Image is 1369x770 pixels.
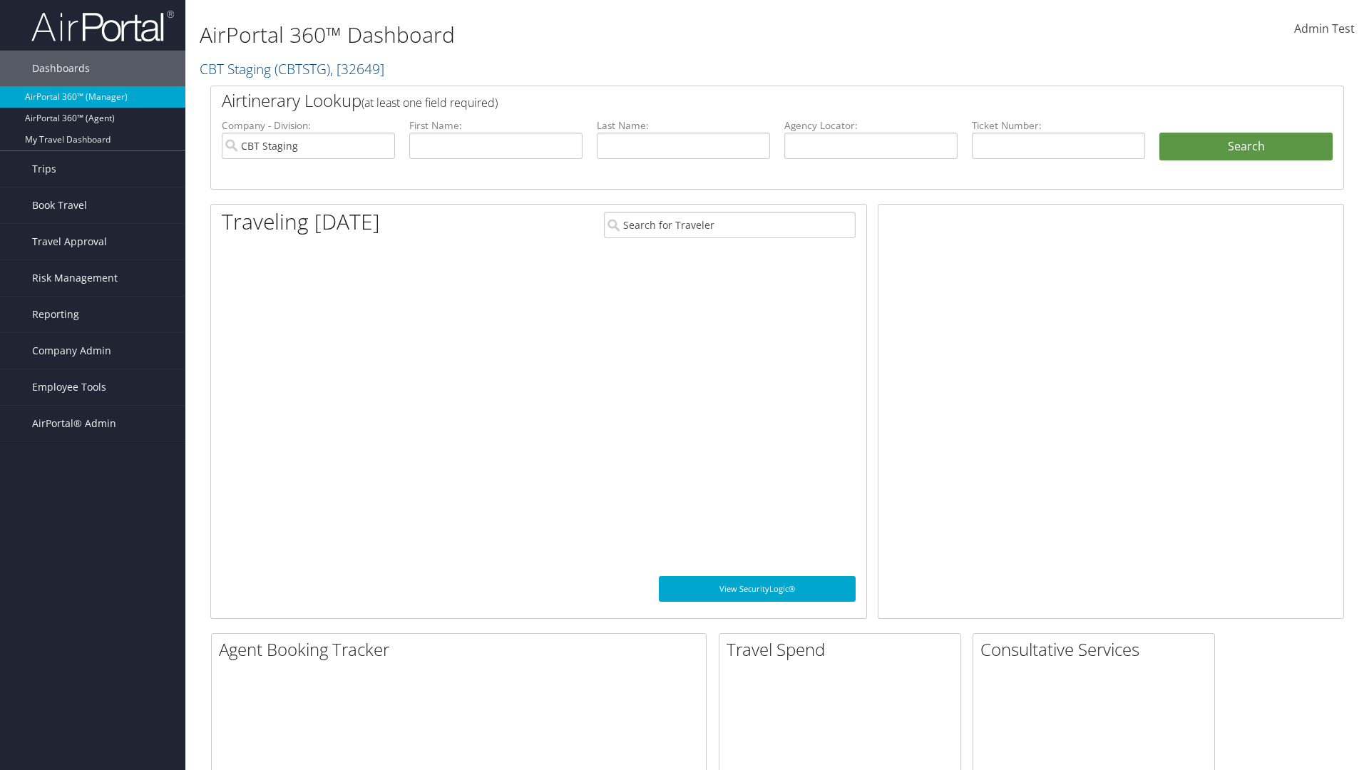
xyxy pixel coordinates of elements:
label: Company - Division: [222,118,395,133]
label: Agency Locator: [784,118,958,133]
span: Risk Management [32,260,118,296]
button: Search [1159,133,1333,161]
span: Dashboards [32,51,90,86]
label: Last Name: [597,118,770,133]
span: Travel Approval [32,224,107,260]
a: View SecurityLogic® [659,576,856,602]
input: Search for Traveler [604,212,856,238]
span: Trips [32,151,56,187]
span: (at least one field required) [362,95,498,111]
span: AirPortal® Admin [32,406,116,441]
h1: AirPortal 360™ Dashboard [200,20,970,50]
h2: Agent Booking Tracker [219,637,706,662]
span: Reporting [32,297,79,332]
img: airportal-logo.png [31,9,174,43]
h1: Traveling [DATE] [222,207,380,237]
span: Employee Tools [32,369,106,405]
span: Company Admin [32,333,111,369]
label: First Name: [409,118,583,133]
span: Book Travel [32,188,87,223]
span: , [ 32649 ] [330,59,384,78]
span: ( CBTSTG ) [275,59,330,78]
span: Admin Test [1294,21,1355,36]
a: CBT Staging [200,59,384,78]
h2: Airtinerary Lookup [222,88,1239,113]
h2: Consultative Services [980,637,1214,662]
label: Ticket Number: [972,118,1145,133]
a: Admin Test [1294,7,1355,51]
h2: Travel Spend [727,637,960,662]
